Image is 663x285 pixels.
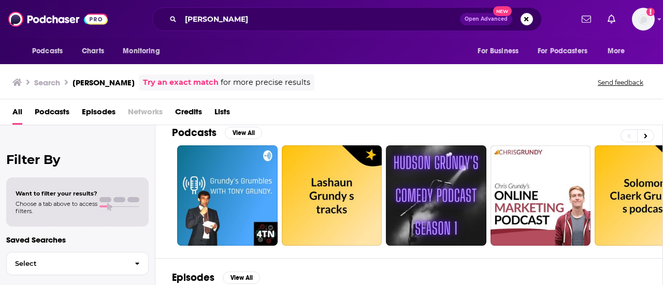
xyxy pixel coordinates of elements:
[493,6,512,16] span: New
[75,41,110,61] a: Charts
[221,77,310,88] span: for more precise results
[152,7,542,31] div: Search podcasts, credits, & more...
[603,10,619,28] a: Show notifications dropdown
[6,252,149,275] button: Select
[465,17,508,22] span: Open Advanced
[128,103,163,125] span: Networks
[460,13,512,25] button: Open AdvancedNew
[172,126,262,139] a: PodcastsView All
[578,10,595,28] a: Show notifications dropdown
[538,44,587,58] span: For Podcasters
[214,103,230,125] a: Lists
[172,271,260,284] a: EpisodesView All
[73,78,135,87] h3: [PERSON_NAME]
[172,271,214,284] h2: Episodes
[16,190,97,197] span: Want to filter your results?
[8,9,108,29] img: Podchaser - Follow, Share and Rate Podcasts
[35,103,69,125] a: Podcasts
[531,41,602,61] button: open menu
[16,200,97,215] span: Choose a tab above to access filters.
[12,103,22,125] a: All
[32,44,63,58] span: Podcasts
[7,260,126,267] span: Select
[25,41,76,61] button: open menu
[223,272,260,284] button: View All
[172,126,217,139] h2: Podcasts
[143,77,219,88] a: Try an exact match
[646,8,655,16] svg: Add a profile image
[175,103,202,125] a: Credits
[225,127,262,139] button: View All
[632,8,655,31] button: Show profile menu
[82,103,116,125] a: Episodes
[116,41,173,61] button: open menu
[478,44,518,58] span: For Business
[181,11,460,27] input: Search podcasts, credits, & more...
[6,235,149,245] p: Saved Searches
[600,41,638,61] button: open menu
[470,41,531,61] button: open menu
[632,8,655,31] img: User Profile
[6,152,149,167] h2: Filter By
[632,8,655,31] span: Logged in as ahusic2015
[34,78,60,87] h3: Search
[82,44,104,58] span: Charts
[595,78,646,87] button: Send feedback
[608,44,625,58] span: More
[123,44,160,58] span: Monitoring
